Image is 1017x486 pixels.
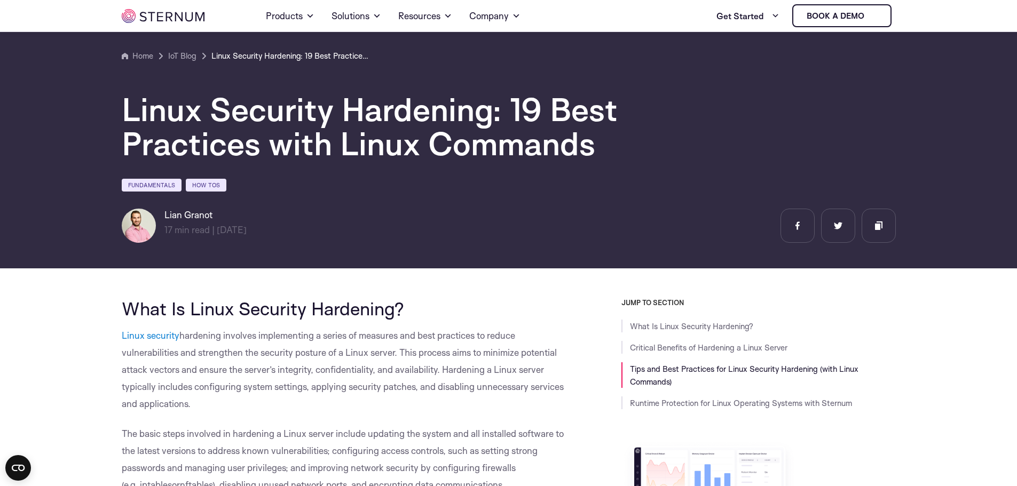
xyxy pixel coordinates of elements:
[122,330,564,409] span: hardening involves implementing a series of measures and best practices to reduce vulnerabilities...
[630,321,753,331] a: What Is Linux Security Hardening?
[332,1,381,31] a: Solutions
[122,209,156,243] img: Lian Granot
[164,224,172,235] span: 17
[630,398,852,408] a: Runtime Protection for Linux Operating Systems with Sternum
[5,455,31,481] button: Open CMP widget
[398,1,452,31] a: Resources
[122,9,204,23] img: sternum iot
[168,50,196,62] a: IoT Blog
[621,298,896,307] h3: JUMP TO SECTION
[122,179,182,192] a: Fundamentals
[869,12,877,20] img: sternum iot
[122,330,179,341] a: Linux security
[217,224,247,235] span: [DATE]
[266,1,314,31] a: Products
[186,179,226,192] a: How Tos
[122,297,404,320] span: What Is Linux Security Hardening?
[792,4,892,27] a: Book a demo
[122,50,153,62] a: Home
[164,224,215,235] span: min read |
[469,1,521,31] a: Company
[716,5,779,27] a: Get Started
[164,209,247,221] h6: Lian Granot
[630,342,787,353] a: Critical Benefits of Hardening a Linux Server
[630,364,858,387] a: Tips and Best Practices for Linux Security Hardening (with Linux Commands)
[122,92,762,161] h1: Linux Security Hardening: 19 Best Practices with Linux Commands
[211,50,372,62] a: Linux Security Hardening: 19 Best Practices with Linux Commands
